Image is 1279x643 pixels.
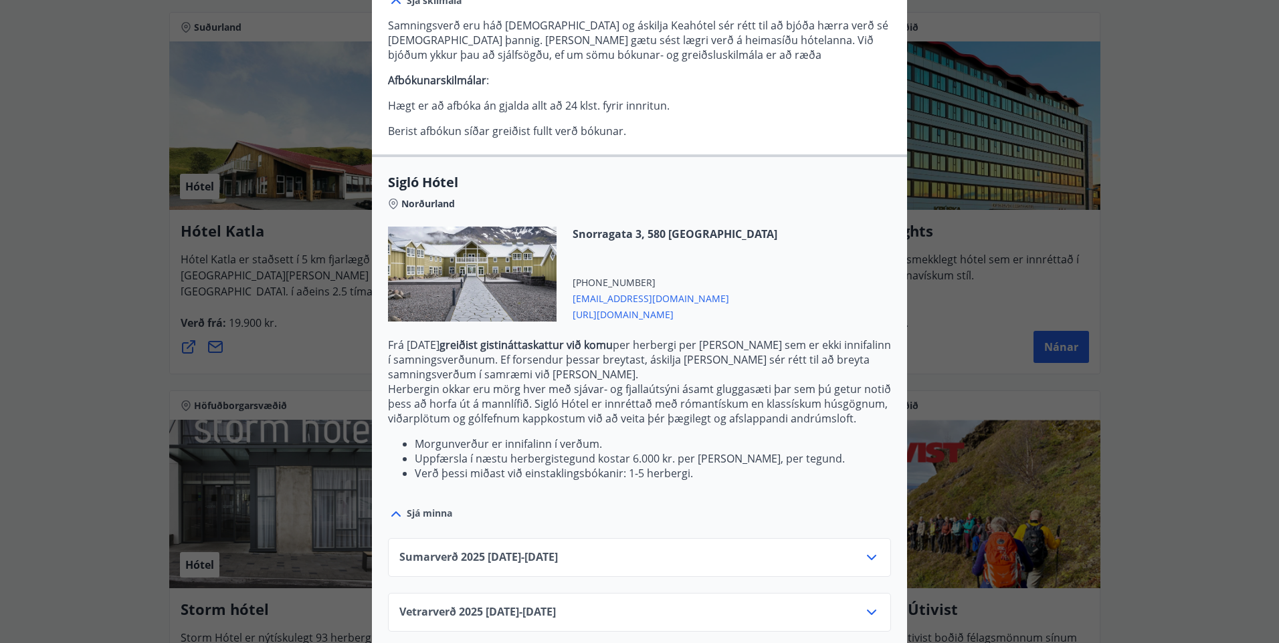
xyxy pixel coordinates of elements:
span: Snorragata 3, 580 [GEOGRAPHIC_DATA] [573,227,777,241]
strong: Afbókunarskilmálar [388,73,486,88]
span: [EMAIL_ADDRESS][DOMAIN_NAME] [573,289,777,305]
span: Sigló Hótel [388,173,891,192]
p: Hægt er að afbóka án gjalda allt að 24 klst. fyrir innritun. [388,98,891,113]
span: Norðurland [401,197,455,211]
p: Berist afbókun síðar greiðist fullt verð bókunar. [388,124,891,138]
p: : [388,73,891,88]
span: [PHONE_NUMBER] [573,276,777,289]
p: Samningsverð eru háð [DEMOGRAPHIC_DATA] og áskilja Keahótel sér rétt til að bjóða hærra verð sé [... [388,18,891,62]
